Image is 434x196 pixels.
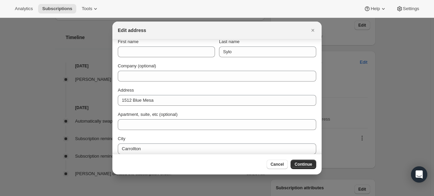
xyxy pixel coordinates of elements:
[118,136,125,141] span: City
[38,4,76,13] button: Subscriptions
[392,4,423,13] button: Settings
[118,27,146,34] h2: Edit address
[360,4,390,13] button: Help
[42,6,72,11] span: Subscriptions
[11,4,37,13] button: Analytics
[219,39,240,44] span: Last name
[267,160,288,169] button: Cancel
[118,39,138,44] span: First name
[403,6,419,11] span: Settings
[118,63,156,68] span: Company (optional)
[308,26,318,35] button: Close
[118,88,134,93] span: Address
[295,162,312,167] span: Continue
[371,6,380,11] span: Help
[78,4,103,13] button: Tools
[15,6,33,11] span: Analytics
[82,6,92,11] span: Tools
[118,112,178,117] span: Apartment, suite, etc (optional)
[411,166,427,183] div: Open Intercom Messenger
[291,160,316,169] button: Continue
[271,162,284,167] span: Cancel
